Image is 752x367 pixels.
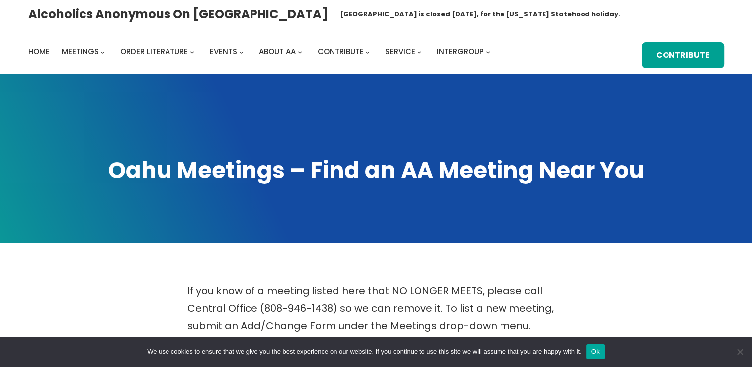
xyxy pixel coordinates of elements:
button: Ok [586,344,605,359]
p: If you know of a meeting listed here that NO LONGER MEETS, please call Central Office (808-946-14... [187,282,565,335]
a: About AA [259,45,296,59]
span: Intergroup [437,46,484,57]
h1: [GEOGRAPHIC_DATA] is closed [DATE], for the [US_STATE] Statehood holiday. [340,9,620,19]
a: Alcoholics Anonymous on [GEOGRAPHIC_DATA] [28,3,328,25]
span: Contribute [318,46,364,57]
a: Home [28,45,50,59]
a: Events [210,45,237,59]
a: Contribute [642,42,724,69]
button: Meetings submenu [100,50,105,54]
a: Meetings [62,45,99,59]
a: Contribute [318,45,364,59]
button: Events submenu [239,50,244,54]
span: Order Literature [120,46,188,57]
a: Service [385,45,415,59]
a: Intergroup [437,45,484,59]
span: About AA [259,46,296,57]
nav: Intergroup [28,45,494,59]
button: About AA submenu [298,50,302,54]
button: Contribute submenu [365,50,370,54]
h1: Oahu Meetings – Find an AA Meeting Near You [28,155,724,186]
span: Home [28,46,50,57]
button: Order Literature submenu [190,50,194,54]
span: We use cookies to ensure that we give you the best experience on our website. If you continue to ... [147,347,581,357]
button: Service submenu [417,50,421,54]
span: No [735,347,745,357]
span: Service [385,46,415,57]
span: Meetings [62,46,99,57]
button: Intergroup submenu [486,50,490,54]
span: Events [210,46,237,57]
